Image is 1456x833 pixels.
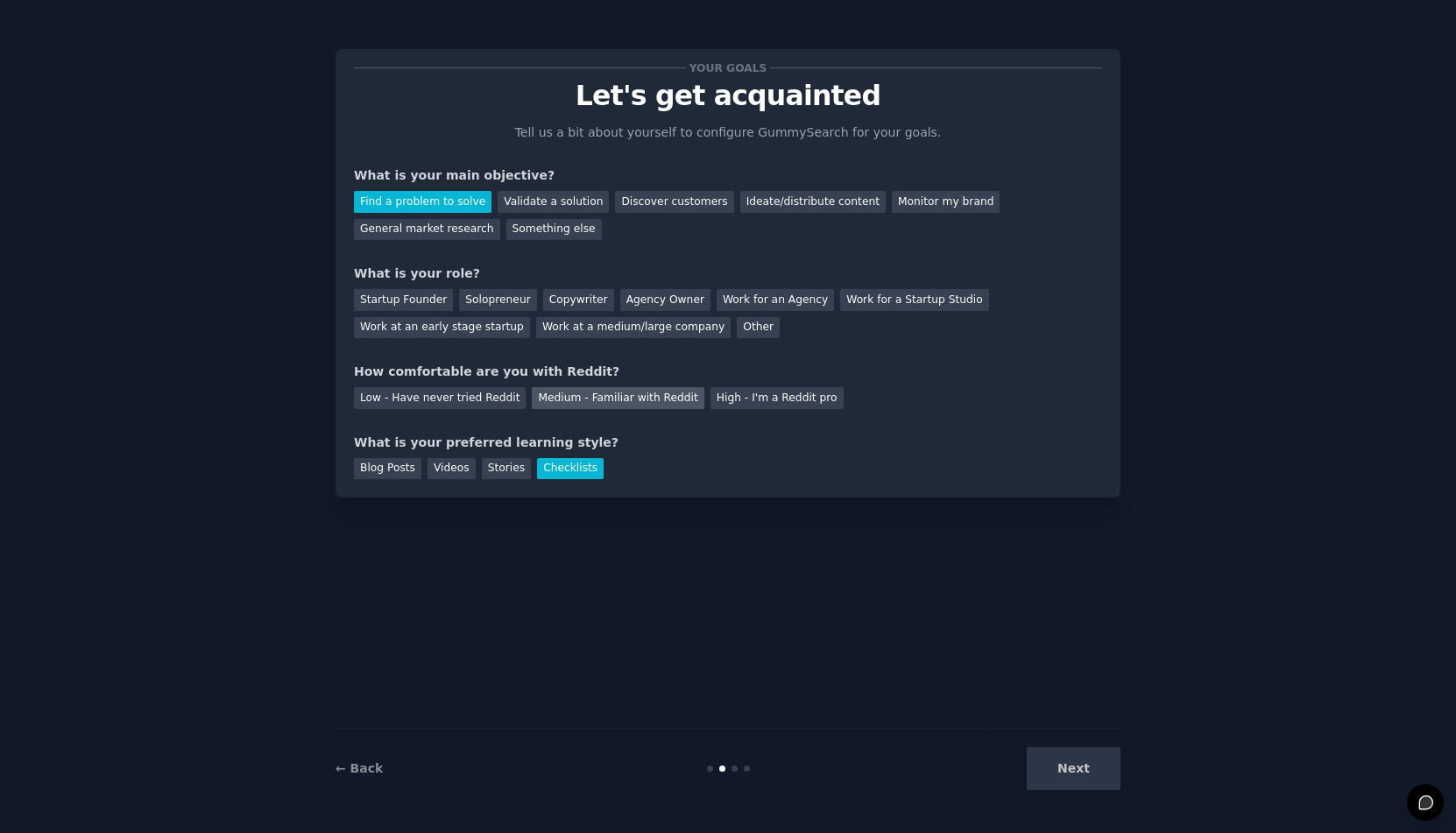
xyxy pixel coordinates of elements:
[840,289,988,311] div: Work for a Startup Studio
[354,363,1102,381] div: How comfortable are you with Reddit?
[428,458,476,480] div: Videos
[354,387,526,409] div: Low - Have never tried Reddit
[740,191,886,213] div: Ideate/distribute content
[482,458,531,480] div: Stories
[336,761,383,775] a: ← Back
[459,289,536,311] div: Solopreneur
[532,387,703,409] div: Medium - Familiar with Reddit
[717,289,834,311] div: Work for an Agency
[354,81,1102,111] p: Let's get acquainted
[737,317,780,339] div: Other
[710,387,844,409] div: High - I'm a Reddit pro
[543,289,614,311] div: Copywriter
[354,219,500,241] div: General market research
[354,317,530,339] div: Work at an early stage startup
[892,191,1000,213] div: Monitor my brand
[354,265,1102,283] div: What is your role?
[354,458,421,480] div: Blog Posts
[354,434,1102,452] div: What is your preferred learning style?
[537,458,604,480] div: Checklists
[620,289,710,311] div: Agency Owner
[507,124,949,142] p: Tell us a bit about yourself to configure GummySearch for your goals.
[498,191,609,213] div: Validate a solution
[615,191,733,213] div: Discover customers
[354,289,453,311] div: Startup Founder
[506,219,602,241] div: Something else
[686,59,770,77] span: Your goals
[354,191,491,213] div: Find a problem to solve
[536,317,731,339] div: Work at a medium/large company
[354,166,1102,185] div: What is your main objective?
